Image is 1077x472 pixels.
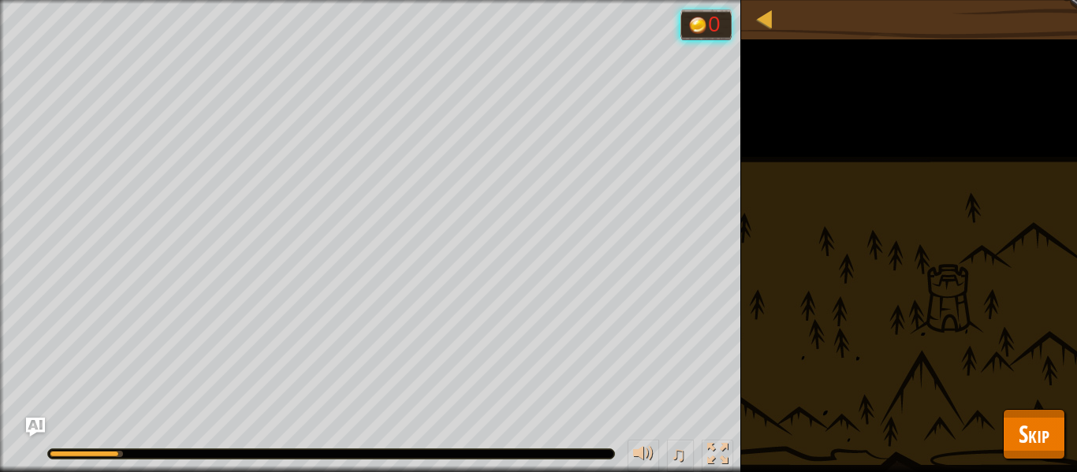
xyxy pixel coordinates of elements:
button: Toggle fullscreen [702,440,733,472]
div: Team 'humans' has 0 gold. [680,9,732,40]
span: Skip [1019,418,1049,450]
button: Ask AI [26,418,45,437]
button: Skip [1003,409,1065,459]
button: ♫ [667,440,694,472]
button: Adjust volume [628,440,659,472]
div: 0 [708,13,724,35]
span: ♫ [670,442,686,466]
